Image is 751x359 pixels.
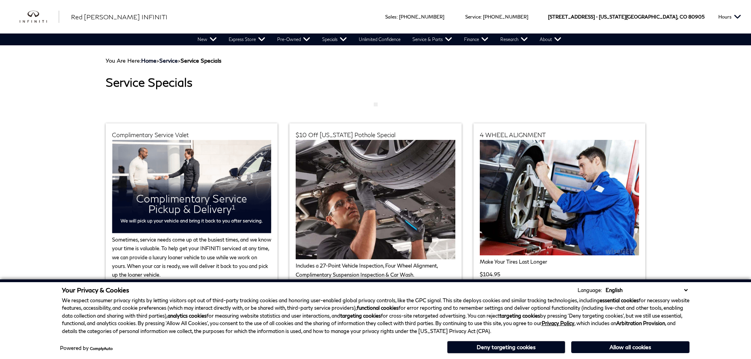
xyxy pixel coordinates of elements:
a: About [534,33,567,45]
a: Unlimited Confidence [353,33,406,45]
span: Service [465,14,481,20]
a: [PHONE_NUMBER] [399,14,444,20]
strong: Arbitration Provision [616,320,665,326]
a: New [192,33,223,45]
select: Language Select [604,286,690,294]
p: Make Your Tires Last Longer [480,257,639,266]
strong: functional cookies [357,305,399,311]
span: > [141,57,222,64]
span: : [397,14,398,20]
button: Allow all cookies [571,341,690,353]
a: Research [494,33,534,45]
a: Specials [316,33,353,45]
span: : [481,14,482,20]
img: Red Noland INFINITI Service Center [480,140,639,255]
strong: targeting cookies [340,312,381,319]
a: [STREET_ADDRESS] • [US_STATE][GEOGRAPHIC_DATA], CO 80905 [548,14,704,20]
span: Sales [385,14,397,20]
a: Finance [458,33,494,45]
button: Deny targeting cookies [447,341,565,353]
nav: Main Navigation [192,33,567,45]
div: Breadcrumbs [106,57,646,64]
a: Express Store [223,33,271,45]
a: Service & Parts [406,33,458,45]
img: INFINITI [20,11,59,23]
strong: Service Specials [181,57,222,64]
h2: 4 WHEEL ALIGNMENT [480,132,639,138]
p: Includes a 27-Point Vehicle Inspection, Four Wheel Alignment, Complimentary Suspension Inspection... [296,261,455,279]
h2: Complimentary Service Valet [112,132,272,138]
strong: essential cookies [600,297,639,303]
span: You Are Here: [106,57,222,64]
a: Privacy Policy [542,320,574,326]
a: Home [141,57,157,64]
span: > [159,57,222,64]
span: Your Privacy & Cookies [62,286,129,294]
strong: analytics cookies [168,312,207,319]
a: infiniti [20,11,59,23]
a: Red [PERSON_NAME] INFINITI [71,12,168,22]
h2: $10 Off [US_STATE] Pothole Special [296,132,455,138]
a: ComplyAuto [90,346,113,351]
a: [PHONE_NUMBER] [483,14,528,20]
strong: targeting cookies [499,312,540,319]
p: $104.95 [480,270,639,279]
a: Pre-Owned [271,33,316,45]
a: Service [159,57,178,64]
div: Powered by [60,346,113,351]
span: Red [PERSON_NAME] INFINITI [71,13,168,20]
p: Sometimes, service needs come up at the busiest times, and we know your time is valuable. To help... [112,235,272,279]
p: We respect consumer privacy rights by letting visitors opt out of third-party tracking cookies an... [62,297,690,335]
div: Language: [578,288,602,293]
h1: Service Specials [106,76,646,89]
